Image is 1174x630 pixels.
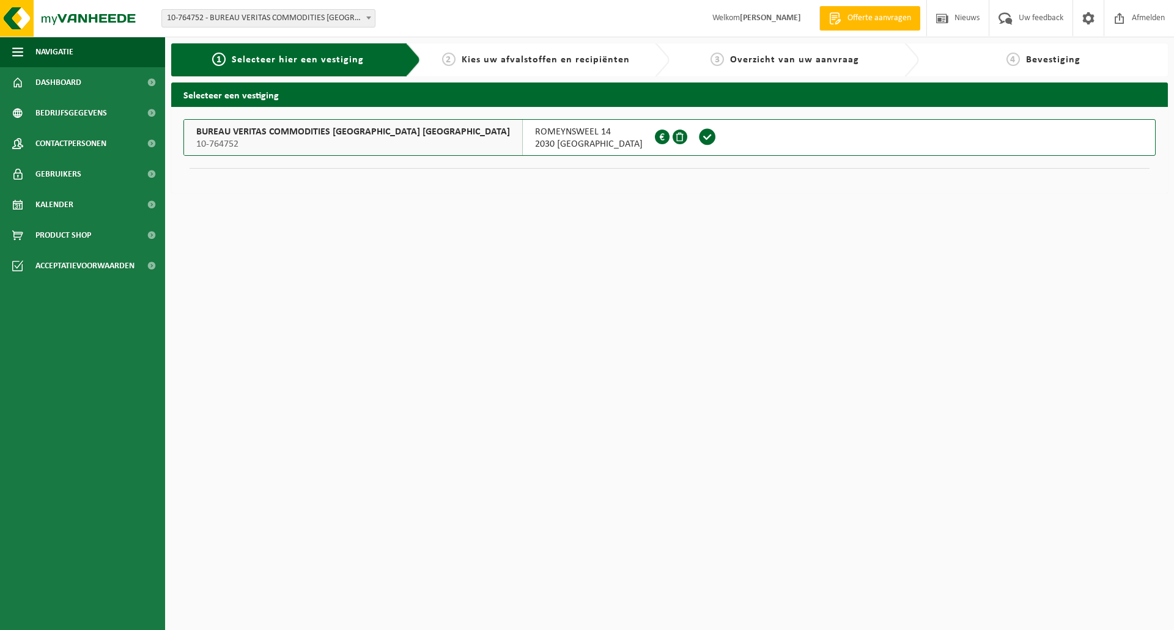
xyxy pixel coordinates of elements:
span: Selecteer hier een vestiging [232,55,364,65]
span: Product Shop [35,220,91,251]
span: Bedrijfsgegevens [35,98,107,128]
span: 10-764752 - BUREAU VERITAS COMMODITIES ANTWERP NV - ANTWERPEN [162,10,375,27]
h2: Selecteer een vestiging [171,82,1168,106]
span: 2 [442,53,456,66]
span: ROMEYNSWEEL 14 [535,126,643,138]
span: 10-764752 [196,138,510,150]
span: 1 [212,53,226,66]
a: Offerte aanvragen [819,6,920,31]
span: 4 [1006,53,1020,66]
span: 10-764752 - BUREAU VERITAS COMMODITIES ANTWERP NV - ANTWERPEN [161,9,375,27]
span: 2030 [GEOGRAPHIC_DATA] [535,138,643,150]
span: Bevestiging [1026,55,1080,65]
span: Contactpersonen [35,128,106,159]
span: 3 [711,53,724,66]
strong: [PERSON_NAME] [740,13,801,23]
span: Kies uw afvalstoffen en recipiënten [462,55,630,65]
span: Dashboard [35,67,81,98]
span: BUREAU VERITAS COMMODITIES [GEOGRAPHIC_DATA] [GEOGRAPHIC_DATA] [196,126,510,138]
span: Kalender [35,189,73,220]
span: Overzicht van uw aanvraag [730,55,859,65]
span: Offerte aanvragen [844,12,914,24]
span: Acceptatievoorwaarden [35,251,135,281]
span: Navigatie [35,37,73,67]
button: BUREAU VERITAS COMMODITIES [GEOGRAPHIC_DATA] [GEOGRAPHIC_DATA] 10-764752 ROMEYNSWEEL 142030 [GEOG... [183,119,1156,156]
iframe: chat widget [6,603,204,630]
span: Gebruikers [35,159,81,189]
